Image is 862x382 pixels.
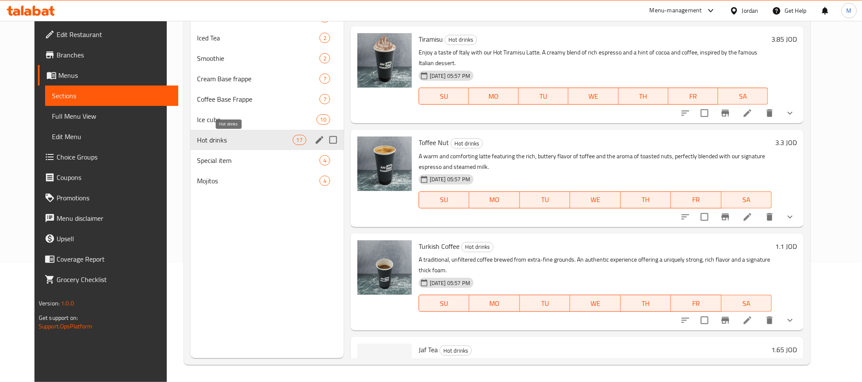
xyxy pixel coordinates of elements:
span: MO [473,194,516,206]
button: SA [722,191,772,208]
a: Branches [38,45,178,65]
span: Special item [197,155,320,165]
span: SU [422,297,466,310]
span: WE [574,297,617,310]
span: Mojitos [197,176,320,186]
button: SA [722,295,772,312]
span: Select to update [696,311,714,329]
span: Choice Groups [57,152,171,162]
span: Hot drinks [451,139,482,148]
span: WE [574,194,617,206]
p: A warm and comforting latte featuring the rich, buttery flavor of toffee and the aroma of toasted... [419,151,772,172]
span: Grocery Checklist [57,274,171,285]
div: Coffee Base Frappe7 [191,89,344,109]
button: FR [671,191,721,208]
span: MO [473,297,516,310]
span: Get support on: [39,312,78,323]
h6: 1.1 JOD [775,240,797,252]
span: Jaf Tea [419,343,438,356]
p: Enjoy a taste of Italy with our Hot Tiramisu Latte. A creamy blend of rich espresso and a hint of... [419,47,768,68]
div: items [293,135,306,145]
a: Menu disclaimer [38,208,178,228]
div: Ice cube10 [191,109,344,130]
span: Branches [57,50,171,60]
button: show more [780,310,800,331]
span: Tiramisu [419,33,443,46]
button: delete [759,310,780,331]
div: items [320,74,330,84]
span: [DATE] 05:57 PM [426,279,474,287]
span: Coverage Report [57,254,171,264]
span: SA [725,194,768,206]
p: A traditional, unfiltered coffee brewed from extra-fine grounds. An authentic experience offering... [419,254,772,276]
span: Edit Menu [52,131,171,142]
p: Experience the rich heritage of [GEOGRAPHIC_DATA]'s finest. Our Jaf Tea is a premium Ceylon tea, ... [419,358,768,379]
span: [DATE] 05:57 PM [426,72,474,80]
span: M [847,6,852,15]
a: Sections [45,86,178,106]
span: 7 [320,95,330,103]
a: Edit menu item [742,212,753,222]
span: TU [523,297,567,310]
button: show more [780,103,800,123]
span: Hot drinks [462,242,493,252]
span: Select to update [696,208,714,226]
span: 2 [320,54,330,63]
span: FR [674,194,718,206]
button: TH [621,191,671,208]
span: SA [725,297,768,310]
a: Edit menu item [742,108,753,118]
span: Ice cube [197,114,317,125]
button: WE [568,88,618,105]
span: 10 [317,116,330,124]
span: Promotions [57,193,171,203]
button: MO [469,88,519,105]
div: Special item4 [191,150,344,171]
a: Full Menu View [45,106,178,126]
div: Hot drinks [440,345,472,356]
button: sort-choices [675,310,696,331]
span: Full Menu View [52,111,171,121]
button: TU [519,88,568,105]
span: WE [572,90,615,103]
span: Menu disclaimer [57,213,171,223]
span: Cream Base frappe [197,74,320,84]
div: Hot drinks [461,242,494,252]
span: FR [672,90,715,103]
div: Menu-management [650,6,702,16]
span: Select to update [696,104,714,122]
span: Hot drinks [440,346,471,356]
span: Upsell [57,234,171,244]
button: sort-choices [675,207,696,227]
button: WE [570,295,620,312]
span: SA [722,90,765,103]
span: TH [622,90,665,103]
button: Branch-specific-item [715,207,736,227]
a: Coupons [38,167,178,188]
div: items [320,176,330,186]
button: TH [621,295,671,312]
a: Edit Restaurant [38,24,178,45]
span: 4 [320,157,330,165]
span: TH [624,297,668,310]
span: 4 [320,177,330,185]
a: Choice Groups [38,147,178,167]
span: Turkish Coffee [419,240,460,253]
span: MO [472,90,515,103]
span: Sections [52,91,171,101]
span: Toffee Nut [419,136,449,149]
button: WE [570,191,620,208]
button: Branch-specific-item [715,310,736,331]
button: sort-choices [675,103,696,123]
span: Hot drinks [197,135,293,145]
span: Menus [58,70,171,80]
span: Edit Restaurant [57,29,171,40]
button: TH [619,88,668,105]
div: Cream Base frappe7 [191,68,344,89]
a: Coverage Report [38,249,178,269]
div: items [320,94,330,104]
img: Toffee Nut [357,137,412,191]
